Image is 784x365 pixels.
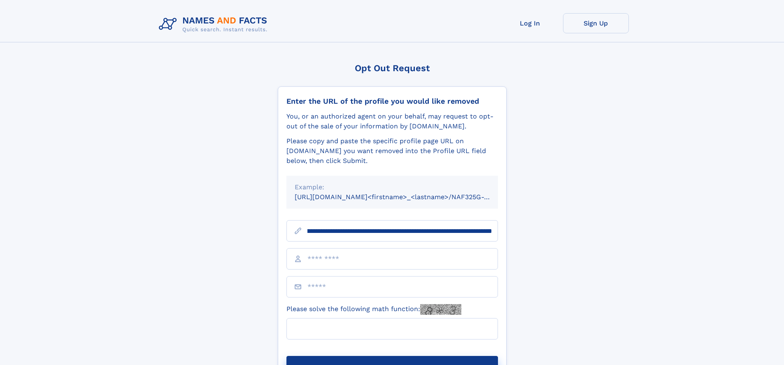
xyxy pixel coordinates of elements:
[286,112,498,131] div: You, or an authorized agent on your behalf, may request to opt-out of the sale of your informatio...
[286,304,461,315] label: Please solve the following math function:
[156,13,274,35] img: Logo Names and Facts
[278,63,507,73] div: Opt Out Request
[497,13,563,33] a: Log In
[295,193,514,201] small: [URL][DOMAIN_NAME]<firstname>_<lastname>/NAF325G-xxxxxxxx
[286,136,498,166] div: Please copy and paste the specific profile page URL on [DOMAIN_NAME] you want removed into the Pr...
[295,182,490,192] div: Example:
[286,97,498,106] div: Enter the URL of the profile you would like removed
[563,13,629,33] a: Sign Up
